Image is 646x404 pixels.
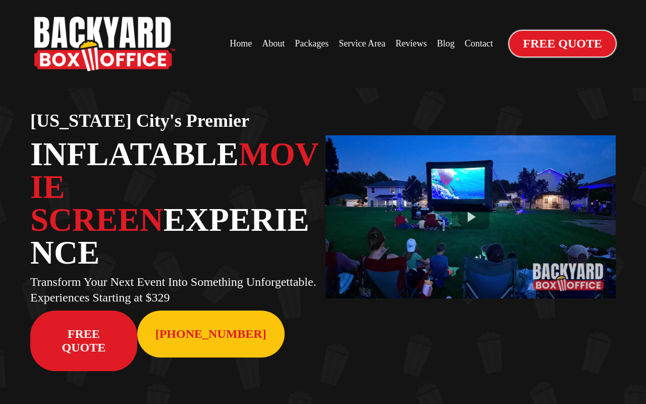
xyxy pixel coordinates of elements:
[523,37,602,50] span: Free Quote
[462,34,496,54] a: Contact
[434,34,458,54] a: Blog
[227,34,255,54] a: Home
[34,17,175,71] img: Backyard Box Office
[509,31,616,57] a: Free Quote
[137,311,285,358] a: 913-214-1202
[30,138,320,269] h1: Inflatable Experience
[30,274,320,306] p: Transform Your Next Event Into Something Unforgettable. Experiences Starting at $329
[48,327,119,355] span: Free Quote
[34,17,175,71] a: https://www.backyardboxoffice.com
[292,34,332,54] a: Packages
[259,34,288,54] a: About
[30,311,137,371] a: Free Quote
[30,109,320,133] h1: [US_STATE] City's Premier
[30,136,319,238] span: Movie Screen
[393,34,430,54] a: Reviews
[336,34,388,54] a: Service Area
[155,327,266,341] span: [PHONE_NUMBER]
